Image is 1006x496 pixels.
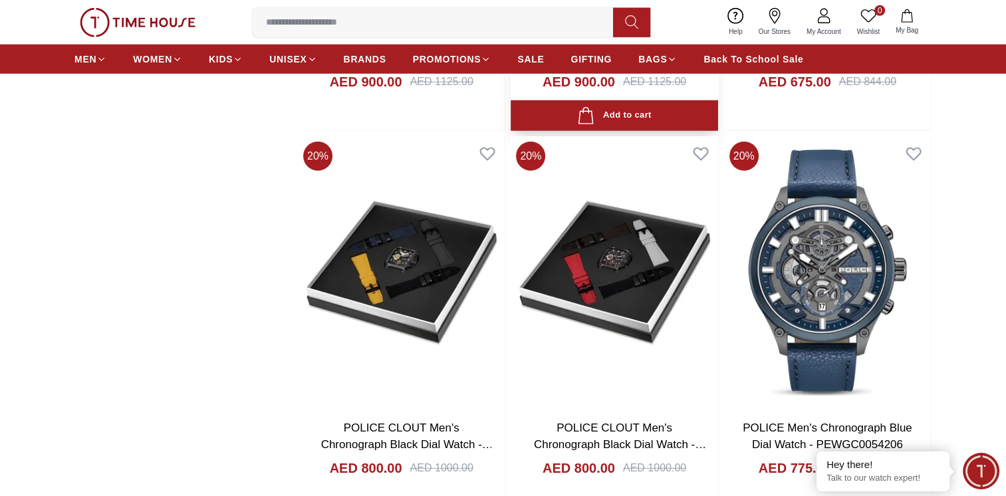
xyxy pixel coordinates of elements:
h4: AED 675.00 [759,72,831,91]
h4: AED 900.00 [330,72,402,91]
a: Help [721,5,751,39]
button: Add to cart [511,100,717,132]
span: My Bag [890,25,924,35]
span: 20 % [729,142,759,171]
a: SALE [517,47,544,71]
h4: AED 800.00 [543,459,615,477]
a: POLICE CLOUT Men's Chronograph Black Dial Watch - PEWGC00770X1 [321,422,493,468]
img: POLICE CLOUT Men's Chronograph Black Dial Watch - PEWGC00770X0 [511,136,717,409]
span: KIDS [209,53,233,66]
a: POLICE Men's Chronograph Blue Dial Watch - PEWGC0054206 [743,422,912,451]
button: My Bag [888,7,926,38]
span: My Account [801,27,846,37]
span: GIFTING [570,53,612,66]
a: BAGS [638,47,677,71]
span: Help [723,27,748,37]
span: PROMOTIONS [413,53,481,66]
div: AED 1000.00 [623,460,686,476]
span: 20 % [516,142,545,171]
span: 0 [874,5,885,16]
a: MEN [74,47,106,71]
span: Wishlist [852,27,885,37]
img: ... [80,8,195,37]
span: BRANDS [344,53,386,66]
div: Add to cart [577,107,651,125]
div: AED 1000.00 [410,460,473,476]
a: UNISEX [269,47,316,71]
div: AED 844.00 [839,74,896,90]
a: 0Wishlist [849,5,888,39]
span: UNISEX [269,53,307,66]
a: PROMOTIONS [413,47,491,71]
h4: AED 775.00 [759,459,831,477]
a: BRANDS [344,47,386,71]
a: POLICE CLOUT Men's Chronograph Black Dial Watch - PEWGC00770X0 [534,422,706,468]
span: BAGS [638,53,667,66]
div: Chat Widget [963,453,999,489]
p: Talk to our watch expert! [826,473,940,484]
span: Back To School Sale [703,53,803,66]
a: KIDS [209,47,243,71]
span: MEN [74,53,96,66]
span: Our Stores [753,27,796,37]
img: POLICE Men's Chronograph Blue Dial Watch - PEWGC0054206 [724,136,931,409]
span: WOMEN [133,53,172,66]
span: SALE [517,53,544,66]
h4: AED 800.00 [330,459,402,477]
div: AED 1125.00 [623,74,686,90]
a: Back To School Sale [703,47,803,71]
a: WOMEN [133,47,182,71]
div: AED 1125.00 [410,74,473,90]
a: Our Stores [751,5,799,39]
a: GIFTING [570,47,612,71]
img: POLICE CLOUT Men's Chronograph Black Dial Watch - PEWGC00770X1 [298,136,505,409]
span: 20 % [303,142,332,171]
h4: AED 900.00 [543,72,615,91]
div: Hey there! [826,458,940,471]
